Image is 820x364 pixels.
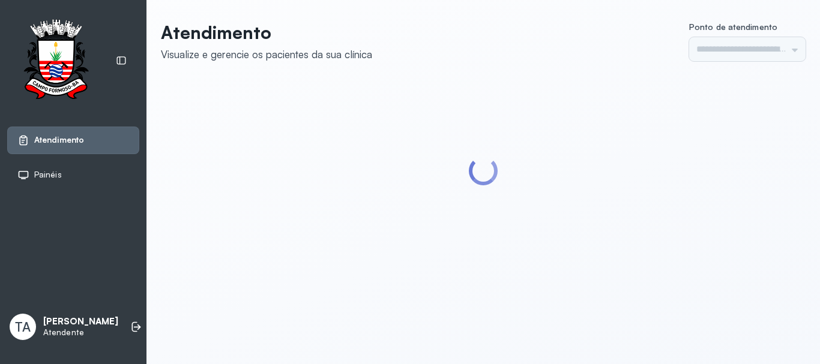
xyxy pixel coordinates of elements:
[34,170,62,180] span: Painéis
[43,316,118,327] p: [PERSON_NAME]
[161,48,372,61] div: Visualize e gerencie os pacientes da sua clínica
[34,135,84,145] span: Atendimento
[161,22,372,43] p: Atendimento
[17,134,129,146] a: Atendimento
[43,327,118,338] p: Atendente
[689,22,777,32] span: Ponto de atendimento
[13,19,99,103] img: Logotipo do estabelecimento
